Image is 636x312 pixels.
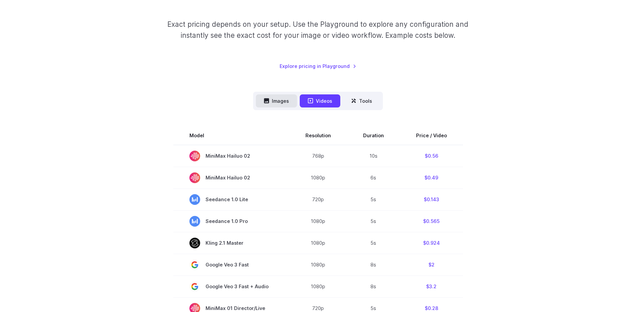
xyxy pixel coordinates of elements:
[280,62,356,70] a: Explore pricing in Playground
[189,259,273,270] span: Google Veo 3 Fast
[289,276,347,297] td: 1080p
[347,232,400,254] td: 5s
[289,210,347,232] td: 1080p
[189,194,273,205] span: Seedance 1.0 Lite
[347,276,400,297] td: 8s
[400,232,463,254] td: $0.924
[289,188,347,210] td: 720p
[256,94,297,107] button: Images
[400,145,463,167] td: $0.56
[347,145,400,167] td: 10s
[189,238,273,248] span: Kling 2.1 Master
[343,94,380,107] button: Tools
[347,167,400,188] td: 6s
[189,281,273,292] span: Google Veo 3 Fast + Audio
[289,145,347,167] td: 768p
[189,151,273,161] span: MiniMax Hailuo 02
[347,254,400,276] td: 8s
[300,94,340,107] button: Videos
[347,188,400,210] td: 5s
[189,216,273,227] span: Seedance 1.0 Pro
[400,276,463,297] td: $3.2
[289,167,347,188] td: 1080p
[400,167,463,188] td: $0.49
[400,254,463,276] td: $2
[400,188,463,210] td: $0.143
[400,210,463,232] td: $0.565
[189,172,273,183] span: MiniMax Hailuo 02
[155,19,481,41] p: Exact pricing depends on your setup. Use the Playground to explore any configuration and instantl...
[289,254,347,276] td: 1080p
[347,210,400,232] td: 5s
[173,126,289,145] th: Model
[400,126,463,145] th: Price / Video
[289,232,347,254] td: 1080p
[347,126,400,145] th: Duration
[289,126,347,145] th: Resolution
